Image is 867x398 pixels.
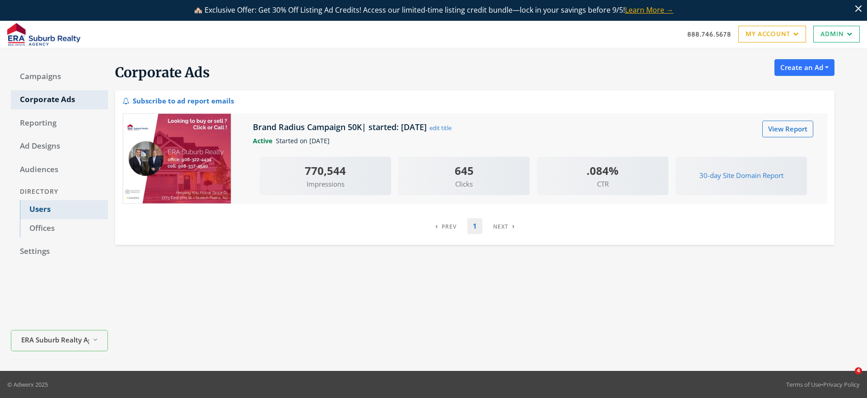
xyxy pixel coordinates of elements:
a: Terms of Use [786,380,821,389]
iframe: Intercom live chat [836,367,858,389]
a: My Account [738,26,806,42]
img: Adwerx [7,23,80,46]
span: Active [253,136,276,145]
span: 4 [855,367,862,375]
a: Ad Designs [11,137,108,156]
div: • [786,380,860,389]
button: edit title [429,123,452,133]
div: 770,544 [260,162,391,179]
a: Corporate Ads [11,90,108,109]
span: Impressions [260,179,391,189]
span: Corporate Ads [115,64,210,81]
h5: Brand Radius Campaign 50K| started: [DATE] [253,122,429,132]
img: Brand Radius Campaign 50K| started: 2024-10-28 [123,113,231,204]
span: ERA Suburb Realty Agency [21,334,89,345]
a: Users [20,200,108,219]
a: Offices [20,219,108,238]
a: 888.746.5678 [687,29,731,39]
button: ERA Suburb Realty Agency [11,330,108,351]
a: Reporting [11,114,108,133]
button: 30-day Site Domain Report [694,167,789,184]
span: Clicks [398,179,530,189]
button: Create an Ad [774,59,834,76]
div: Subscribe to ad report emails [122,94,234,106]
a: Audiences [11,160,108,179]
nav: pagination [430,218,520,234]
a: Settings [11,242,108,261]
a: Campaigns [11,67,108,86]
div: Started on [DATE] [246,136,820,146]
div: .084% [537,162,668,179]
a: View Report [762,121,813,137]
div: Directory [11,183,108,200]
a: 1 [467,218,482,234]
p: © Adwerx 2025 [7,380,48,389]
div: 645 [398,162,530,179]
a: Admin [813,26,860,42]
a: Privacy Policy [823,380,860,389]
span: CTR [537,179,668,189]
